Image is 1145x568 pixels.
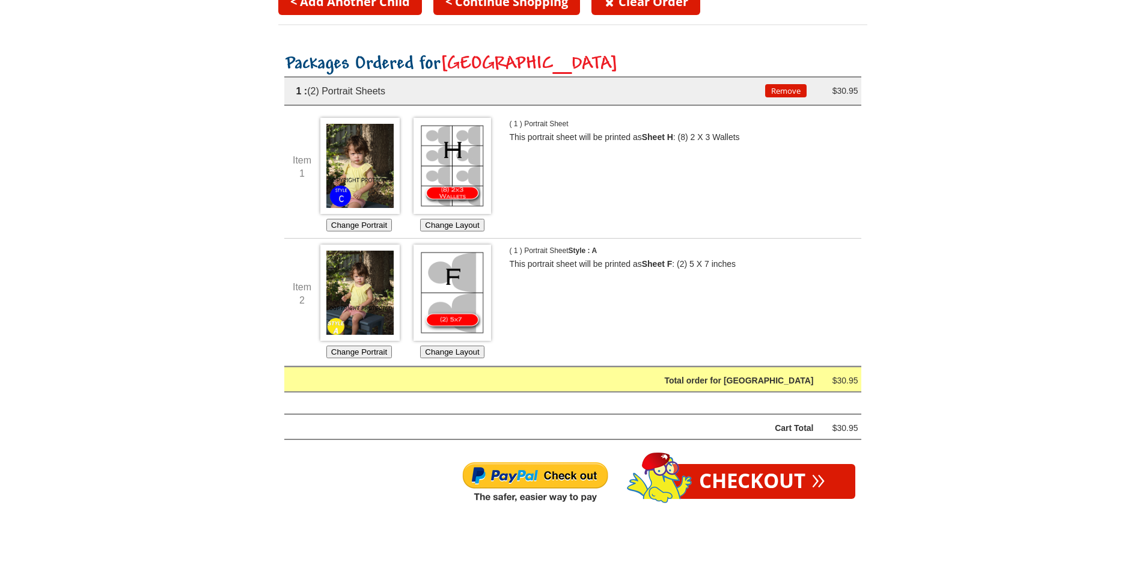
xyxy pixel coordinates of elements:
button: Change Layout [420,219,484,231]
div: $30.95 [822,84,858,99]
span: Style : A [569,246,597,255]
div: Total order for [GEOGRAPHIC_DATA] [315,373,814,388]
div: Choose which Layout you would like for this Portrait Sheet [414,118,492,232]
div: (2) Portrait Sheets [284,84,765,99]
div: Choose which Image you'd like to use for this Portrait Sheet [320,245,398,359]
button: Change Portrait [326,346,392,358]
img: Choose Layout [414,118,490,214]
img: Choose Layout [414,245,490,341]
p: This portrait sheet will be printed as : (2) 5 X 7 inches [510,258,840,271]
h2: Packages Ordered for [284,54,861,75]
button: Change Layout [420,346,484,358]
b: Sheet F [642,259,673,269]
div: Remove [765,84,801,99]
p: ( 1 ) Portrait Sheet [510,245,630,258]
p: This portrait sheet will be printed as : (8) 2 X 3 Wallets [510,131,840,144]
span: 1 : [296,86,308,96]
img: Paypal [462,461,609,504]
div: Item 1 [284,154,320,180]
span: » [811,471,825,484]
div: $30.95 [822,421,858,436]
div: Choose which Layout you would like for this Portrait Sheet [414,245,492,359]
div: Cart Total [315,421,814,436]
b: Sheet H [642,132,673,142]
div: $30.95 [822,373,858,388]
button: Change Portrait [326,219,392,231]
img: Choose Image *1960_0008a*1960 [320,118,400,214]
img: Choose Image *1960_0008a*1960 [320,245,400,341]
div: Item 2 [284,281,320,307]
button: Remove [765,84,807,97]
span: [GEOGRAPHIC_DATA] [441,55,618,74]
p: ( 1 ) Portrait Sheet [510,118,630,131]
div: Choose which Image you'd like to use for this Portrait Sheet [320,118,398,232]
a: Checkout» [669,464,855,499]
